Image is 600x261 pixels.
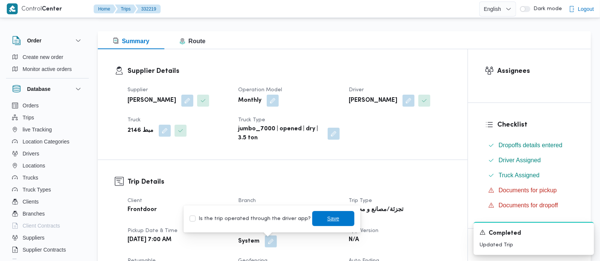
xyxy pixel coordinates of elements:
span: Location Categories [23,137,70,146]
button: Create new order [9,51,86,63]
h3: Supplier Details [128,66,451,76]
button: Branches [9,208,86,220]
button: Documents for pickup [485,184,574,196]
span: Branches [23,209,45,218]
span: Branch [238,198,256,203]
span: Documents for dropoff [499,201,558,210]
button: Trips [9,112,86,124]
b: مبط 2146 [128,126,153,135]
h3: Trip Details [128,177,451,187]
span: Route [179,38,205,44]
div: Order [6,51,89,78]
button: Database [12,84,83,94]
button: Save [312,211,354,226]
b: [PERSON_NAME] [349,96,397,105]
h3: Database [27,84,50,94]
b: jumbo_7000 | opened | dry | 3.5 ton [238,125,322,143]
button: Monitor active orders [9,63,86,75]
button: Truck Assigned [485,169,574,181]
button: Trucks [9,172,86,184]
img: X8yXhbKr1z7QwAAAABJRU5ErkJggg== [7,3,18,14]
span: Driver Assigned [499,156,541,165]
span: Truck Types [23,185,51,194]
span: Truck [128,118,141,122]
button: Client Contracts [9,220,86,232]
span: Dark mode [530,6,562,12]
span: Trip Type [349,198,372,203]
button: Clients [9,196,86,208]
span: Operation Model [238,88,282,92]
span: Driver Assigned [499,157,541,163]
button: Order [12,36,83,45]
p: Updated Trip [480,241,588,249]
button: Home [94,5,116,14]
b: Monthly [238,96,261,105]
button: Dropoffs details entered [485,139,574,151]
label: Is the trip operated through the driver app? [190,214,311,223]
button: Drivers [9,148,86,160]
span: Clients [23,197,39,206]
span: Orders [23,101,39,110]
span: Pickup date & time [128,228,178,233]
button: Location Categories [9,136,86,148]
b: تجزئة/مصانع و مخازن [349,205,403,214]
span: Supplier [128,88,148,92]
span: Drivers [23,149,39,158]
span: Truck Assigned [499,171,540,180]
span: Locations [23,161,45,170]
span: Client Contracts [23,221,60,230]
b: N/A [349,235,359,244]
div: Notification [480,229,588,238]
span: Dropoffs details entered [499,142,563,148]
span: Truck Assigned [499,172,540,178]
button: 332219 [135,5,161,14]
span: Summary [113,38,149,44]
span: Trucks [23,173,38,182]
span: Supplier Contracts [23,245,66,254]
span: live Tracking [23,125,52,134]
b: [PERSON_NAME] [128,96,176,105]
span: Completed [489,229,521,238]
span: Truck Type [238,118,265,122]
button: Locations [9,160,86,172]
button: Truck Types [9,184,86,196]
button: Driver Assigned [485,154,574,166]
b: Frontdoor [128,205,157,214]
button: live Tracking [9,124,86,136]
span: Documents for pickup [499,187,557,193]
span: Trips [23,113,34,122]
span: Suppliers [23,233,44,242]
span: Documents for pickup [499,186,557,195]
span: Driver [349,88,364,92]
span: Monitor active orders [23,65,72,74]
span: App Version [349,228,378,233]
span: Create new order [23,53,63,62]
button: Supplier Contracts [9,244,86,256]
button: Orders [9,100,86,112]
span: Save [327,214,339,223]
h3: Checklist [498,120,574,130]
button: Documents for dropoff [485,199,574,211]
h3: Assignees [498,66,574,76]
button: Suppliers [9,232,86,244]
b: Center [42,6,62,12]
span: Logout [578,5,594,14]
b: System [238,237,260,246]
b: [DATE] 7:00 AM [128,235,172,244]
span: Documents for dropoff [499,202,558,208]
button: Trips [115,5,137,14]
span: Client [128,198,142,203]
h3: Order [27,36,41,45]
button: Logout [566,2,597,17]
span: Dropoffs details entered [499,141,563,150]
